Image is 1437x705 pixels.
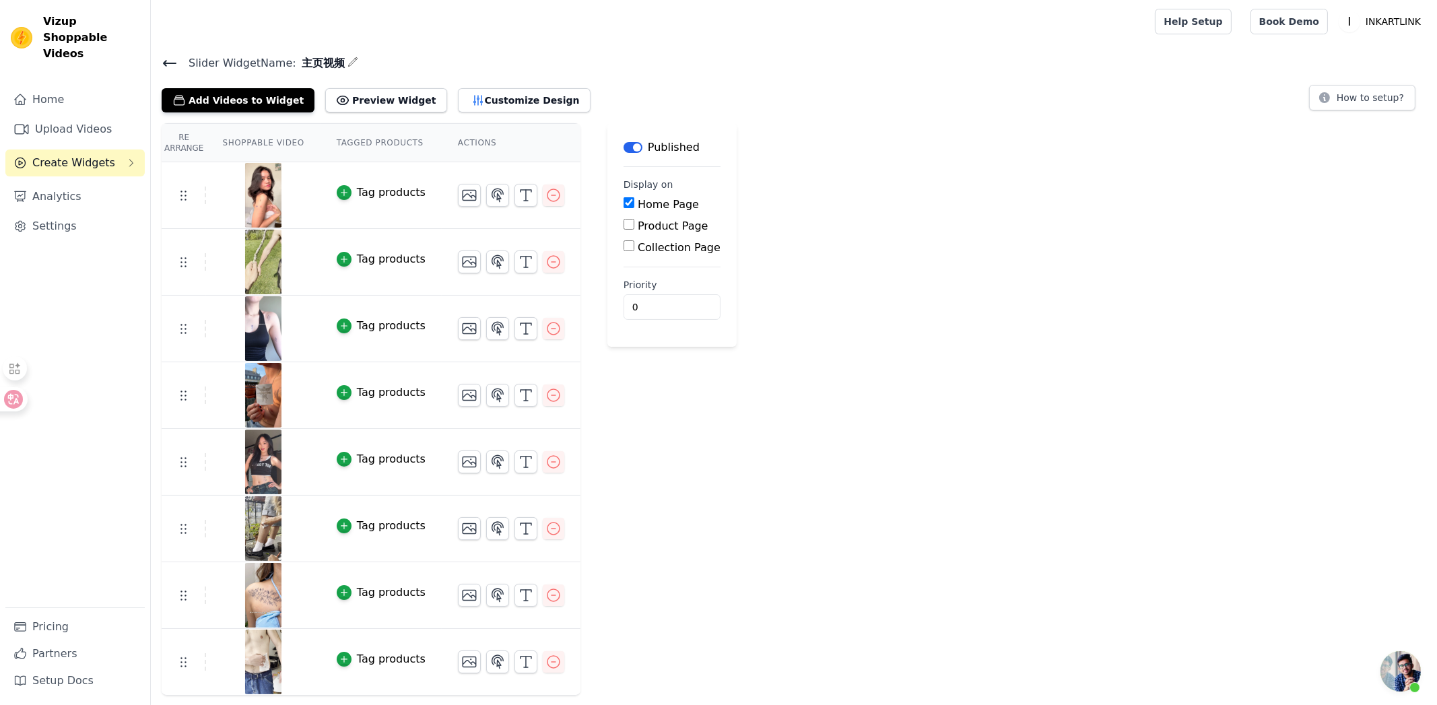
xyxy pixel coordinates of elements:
[458,450,481,473] button: Change Thumbnail
[458,184,481,207] button: Change Thumbnail
[1380,651,1421,692] a: 开放式聊天
[244,163,282,228] img: vizup-images-f142.png
[244,430,282,494] img: vizup-images-90ae.jpg
[624,278,721,292] label: Priority
[296,55,345,71] span: 主页视频
[357,251,426,267] div: Tag products
[337,384,426,401] button: Tag products
[206,124,320,162] th: Shoppable Video
[1360,9,1426,34] p: INKARTLINK
[5,86,145,113] a: Home
[357,584,426,601] div: Tag products
[5,213,145,240] a: Settings
[5,613,145,640] a: Pricing
[5,149,145,176] button: Create Widgets
[162,124,206,162] th: Re Arrange
[5,667,145,694] a: Setup Docs
[638,198,699,211] label: Home Page
[458,584,481,607] button: Change Thumbnail
[357,184,426,201] div: Tag products
[337,651,426,667] button: Tag products
[162,88,314,112] button: Add Videos to Widget
[178,55,296,71] span: Slider Widget Name:
[5,116,145,143] a: Upload Videos
[357,651,426,667] div: Tag products
[357,318,426,334] div: Tag products
[357,451,426,467] div: Tag products
[337,584,426,601] button: Tag products
[1347,15,1351,28] text: I
[337,184,426,201] button: Tag products
[638,241,721,254] label: Collection Page
[357,518,426,534] div: Tag products
[43,13,139,62] span: Vizup Shoppable Videos
[32,155,115,171] span: Create Widgets
[458,88,591,112] button: Customize Design
[458,384,481,407] button: Change Thumbnail
[244,363,282,428] img: vizup-images-2b5b.png
[5,640,145,667] a: Partners
[325,88,446,112] button: Preview Widget
[1250,9,1328,34] a: Book Demo
[1309,94,1415,107] a: How to setup?
[337,318,426,334] button: Tag products
[638,220,708,232] label: Product Page
[244,296,282,361] img: vizup-images-c23b.png
[337,451,426,467] button: Tag products
[11,27,32,48] img: Vizup
[5,183,145,210] a: Analytics
[458,650,481,673] button: Change Thumbnail
[1309,85,1415,110] button: How to setup?
[337,518,426,534] button: Tag products
[624,178,673,191] legend: Display on
[244,496,282,561] img: vizup-images-3818.png
[347,54,358,72] div: Edit Name
[321,124,442,162] th: Tagged Products
[1339,9,1426,34] button: I INKARTLINK
[244,563,282,628] img: vizup-images-5338.jpg
[458,250,481,273] button: Change Thumbnail
[244,630,282,694] img: vizup-images-0e86.png
[648,139,700,156] p: Published
[458,317,481,340] button: Change Thumbnail
[458,517,481,540] button: Change Thumbnail
[244,230,282,294] img: vizup-images-4071.png
[442,124,580,162] th: Actions
[337,251,426,267] button: Tag products
[1155,9,1231,34] a: Help Setup
[357,384,426,401] div: Tag products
